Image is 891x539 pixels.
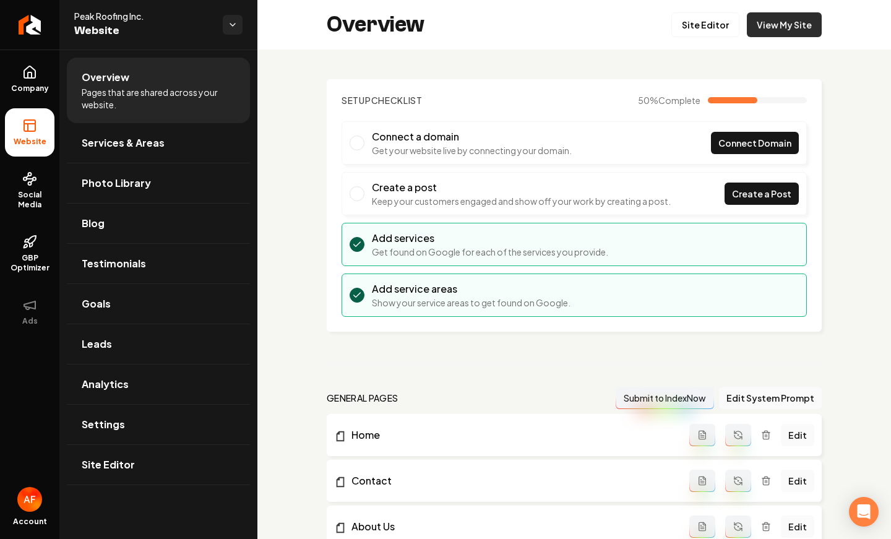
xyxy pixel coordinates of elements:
[671,12,739,37] a: Site Editor
[67,364,250,404] a: Analytics
[6,84,54,93] span: Company
[82,86,235,111] span: Pages that are shared across your website.
[5,162,54,220] a: Social Media
[67,405,250,444] a: Settings
[342,94,423,106] h2: Checklist
[82,457,135,472] span: Site Editor
[372,195,671,207] p: Keep your customers engaged and show off your work by creating a post.
[82,296,111,311] span: Goals
[5,288,54,336] button: Ads
[82,337,112,351] span: Leads
[372,129,572,144] h3: Connect a domain
[67,123,250,163] a: Services & Areas
[82,176,151,191] span: Photo Library
[5,55,54,103] a: Company
[327,12,424,37] h2: Overview
[5,225,54,283] a: GBP Optimizer
[372,180,671,195] h3: Create a post
[13,517,47,527] span: Account
[689,470,715,492] button: Add admin page prompt
[19,15,41,35] img: Rebolt Logo
[327,392,398,404] h2: general pages
[372,144,572,157] p: Get your website live by connecting your domain.
[781,424,814,446] a: Edit
[372,246,608,258] p: Get found on Google for each of the services you provide.
[5,190,54,210] span: Social Media
[74,22,213,40] span: Website
[82,417,125,432] span: Settings
[82,136,165,150] span: Services & Areas
[82,256,146,271] span: Testimonials
[334,519,689,534] a: About Us
[334,428,689,442] a: Home
[67,324,250,364] a: Leads
[372,231,608,246] h3: Add services
[67,445,250,485] a: Site Editor
[17,316,43,326] span: Ads
[334,473,689,488] a: Contact
[67,204,250,243] a: Blog
[725,183,799,205] a: Create a Post
[781,470,814,492] a: Edit
[689,515,715,538] button: Add admin page prompt
[732,188,791,201] span: Create a Post
[9,137,51,147] span: Website
[719,387,822,409] button: Edit System Prompt
[658,95,700,106] span: Complete
[74,10,213,22] span: Peak Roofing Inc.
[17,487,42,512] img: Avan Fahimi
[718,137,791,150] span: Connect Domain
[82,216,105,231] span: Blog
[689,424,715,446] button: Add admin page prompt
[17,487,42,512] button: Open user button
[5,253,54,273] span: GBP Optimizer
[342,95,371,106] span: Setup
[372,296,570,309] p: Show your service areas to get found on Google.
[82,377,129,392] span: Analytics
[82,70,129,85] span: Overview
[638,94,700,106] span: 50 %
[849,497,879,527] div: Open Intercom Messenger
[747,12,822,37] a: View My Site
[67,284,250,324] a: Goals
[711,132,799,154] a: Connect Domain
[372,282,570,296] h3: Add service areas
[67,163,250,203] a: Photo Library
[781,515,814,538] a: Edit
[616,387,714,409] button: Submit to IndexNow
[67,244,250,283] a: Testimonials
